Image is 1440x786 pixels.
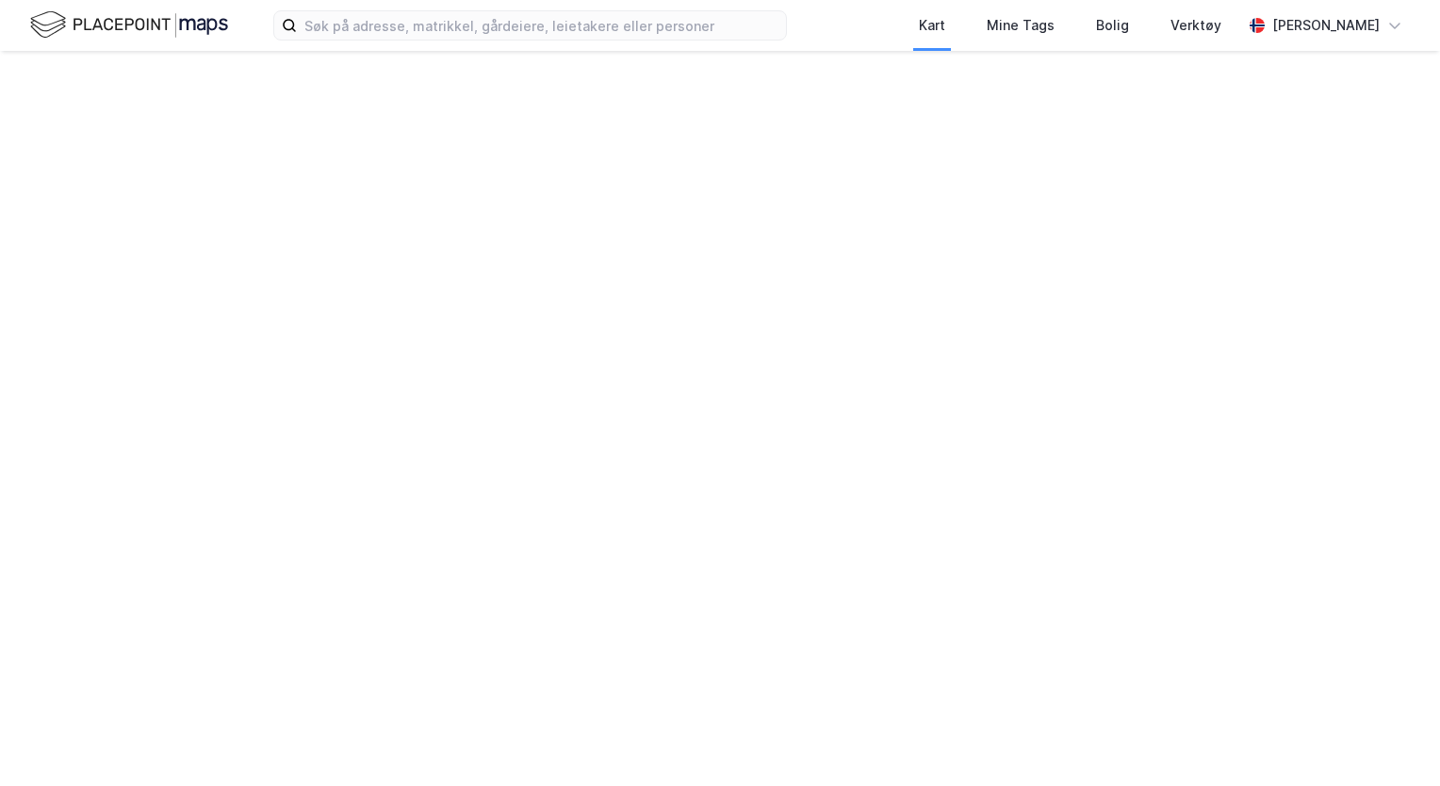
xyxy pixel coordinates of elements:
div: Bolig [1096,14,1129,37]
img: logo.f888ab2527a4732fd821a326f86c7f29.svg [30,8,228,41]
div: Kart [919,14,945,37]
div: Mine Tags [987,14,1055,37]
input: Søk på adresse, matrikkel, gårdeiere, leietakere eller personer [297,11,786,40]
div: [PERSON_NAME] [1272,14,1380,37]
div: Verktøy [1170,14,1221,37]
